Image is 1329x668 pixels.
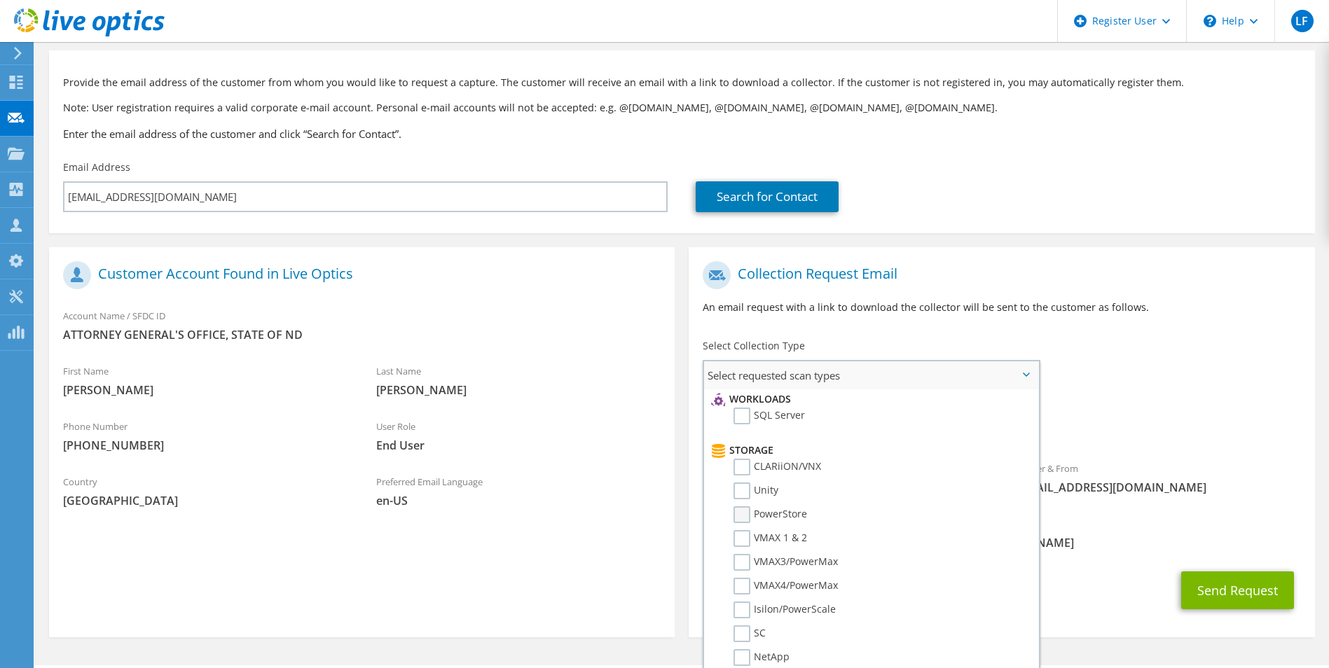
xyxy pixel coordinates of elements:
[63,100,1301,116] p: Note: User registration requires a valid corporate e-mail account. Personal e-mail accounts will ...
[734,482,778,499] label: Unity
[696,181,839,212] a: Search for Contact
[734,578,838,594] label: VMAX4/PowerMax
[734,408,805,424] label: SQL Server
[703,261,1293,289] h1: Collection Request Email
[734,459,821,475] label: CLARiiON/VNX
[376,382,661,398] span: [PERSON_NAME]
[49,301,675,349] div: Account Name / SFDC ID
[49,356,362,405] div: First Name
[734,625,766,642] label: SC
[734,554,838,571] label: VMAX3/PowerMax
[689,454,1002,502] div: To
[362,412,675,460] div: User Role
[1204,15,1216,27] svg: \n
[63,493,348,508] span: [GEOGRAPHIC_DATA]
[689,395,1314,447] div: Requested Collections
[63,160,130,174] label: Email Address
[708,442,1031,459] li: Storage
[63,75,1301,90] p: Provide the email address of the customer from whom you would like to request a capture. The cust...
[63,261,654,289] h1: Customer Account Found in Live Optics
[1291,10,1314,32] span: LF
[63,382,348,398] span: [PERSON_NAME]
[1181,571,1294,609] button: Send Request
[734,506,807,523] label: PowerStore
[49,467,362,515] div: Country
[703,339,805,353] label: Select Collection Type
[63,126,1301,141] h3: Enter the email address of the customer and click “Search for Contact”.
[63,327,661,342] span: ATTORNEY GENERAL'S OFFICE, STATE OF ND
[734,530,807,547] label: VMAX 1 & 2
[734,649,790,666] label: NetApp
[362,467,675,515] div: Preferred Email Language
[689,509,1314,557] div: CC & Reply To
[49,412,362,460] div: Phone Number
[376,438,661,453] span: End User
[1016,480,1301,495] span: [EMAIL_ADDRESS][DOMAIN_NAME]
[1002,454,1315,502] div: Sender & From
[734,601,836,618] label: Isilon/PowerScale
[63,438,348,453] span: [PHONE_NUMBER]
[703,300,1300,315] p: An email request with a link to download the collector will be sent to the customer as follows.
[704,361,1038,389] span: Select requested scan types
[362,356,675,405] div: Last Name
[708,391,1031,408] li: Workloads
[376,493,661,508] span: en-US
